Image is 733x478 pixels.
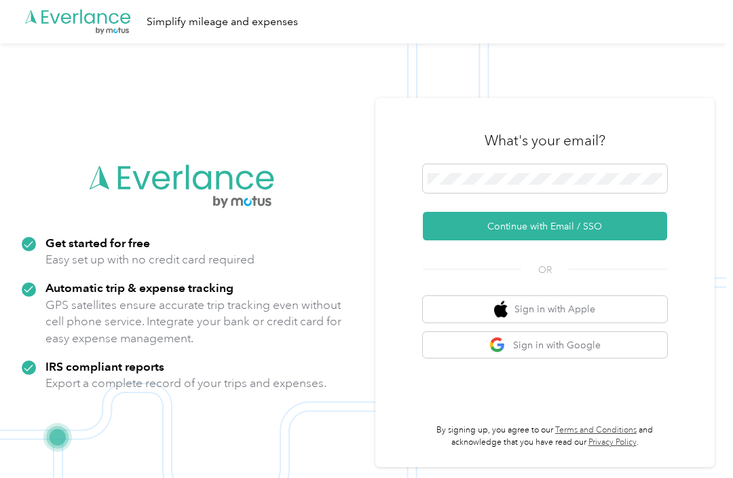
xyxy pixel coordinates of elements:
strong: IRS compliant reports [45,359,164,373]
p: Easy set up with no credit card required [45,251,255,268]
p: Export a complete record of your trips and expenses. [45,375,326,392]
img: apple logo [494,301,508,318]
button: Continue with Email / SSO [423,212,667,240]
a: Terms and Conditions [555,425,637,435]
strong: Get started for free [45,236,150,250]
img: google logo [489,337,506,354]
strong: Automatic trip & expense tracking [45,280,233,295]
div: Simplify mileage and expenses [147,14,298,31]
span: OR [521,263,569,277]
button: google logoSign in with Google [423,332,667,358]
p: By signing up, you agree to our and acknowledge that you have read our . [423,424,667,448]
h3: What's your email? [485,131,605,150]
a: Privacy Policy [588,437,637,447]
button: apple logoSign in with Apple [423,296,667,323]
p: GPS satellites ensure accurate trip tracking even without cell phone service. Integrate your bank... [45,297,342,347]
